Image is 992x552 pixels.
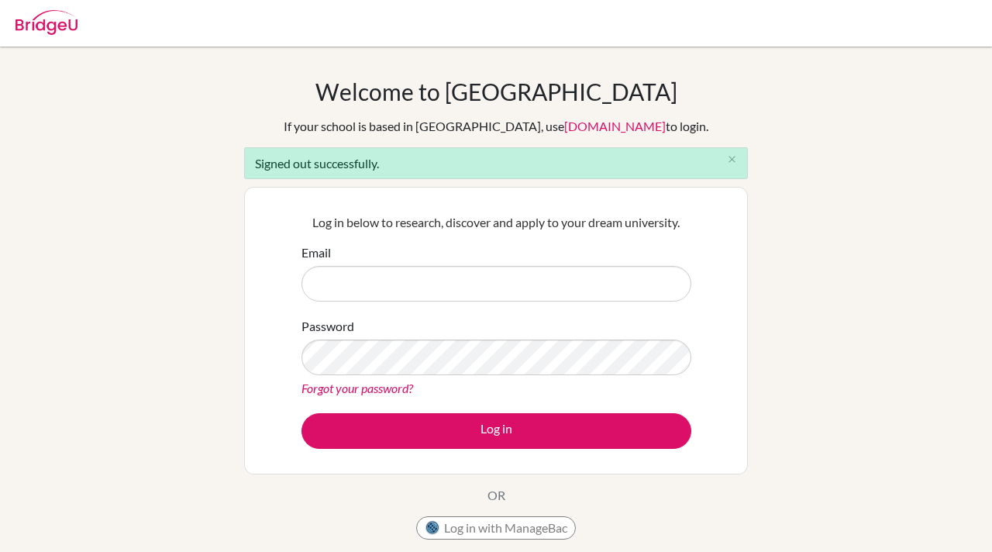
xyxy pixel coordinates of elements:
div: If your school is based in [GEOGRAPHIC_DATA], use to login. [284,117,708,136]
h1: Welcome to [GEOGRAPHIC_DATA] [315,78,677,105]
button: Log in [301,413,691,449]
label: Password [301,317,354,336]
a: Forgot your password? [301,381,413,395]
button: Close [716,148,747,171]
img: Bridge-U [15,10,77,35]
div: Signed out successfully. [244,147,748,179]
a: [DOMAIN_NAME] [564,119,666,133]
p: Log in below to research, discover and apply to your dream university. [301,213,691,232]
label: Email [301,243,331,262]
p: OR [487,486,505,505]
i: close [726,154,738,165]
button: Log in with ManageBac [416,516,576,540]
